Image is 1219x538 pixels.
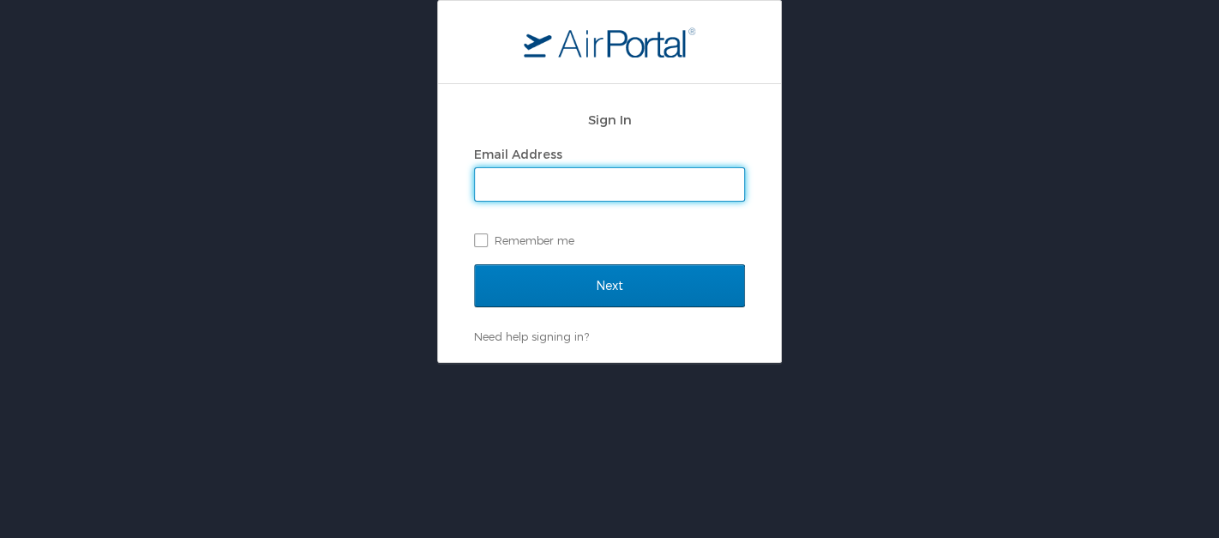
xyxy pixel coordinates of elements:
h2: Sign In [474,110,745,130]
img: logo [524,27,695,57]
label: Remember me [474,227,745,253]
input: Next [474,264,745,307]
a: Need help signing in? [474,329,589,343]
label: Email Address [474,147,562,161]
